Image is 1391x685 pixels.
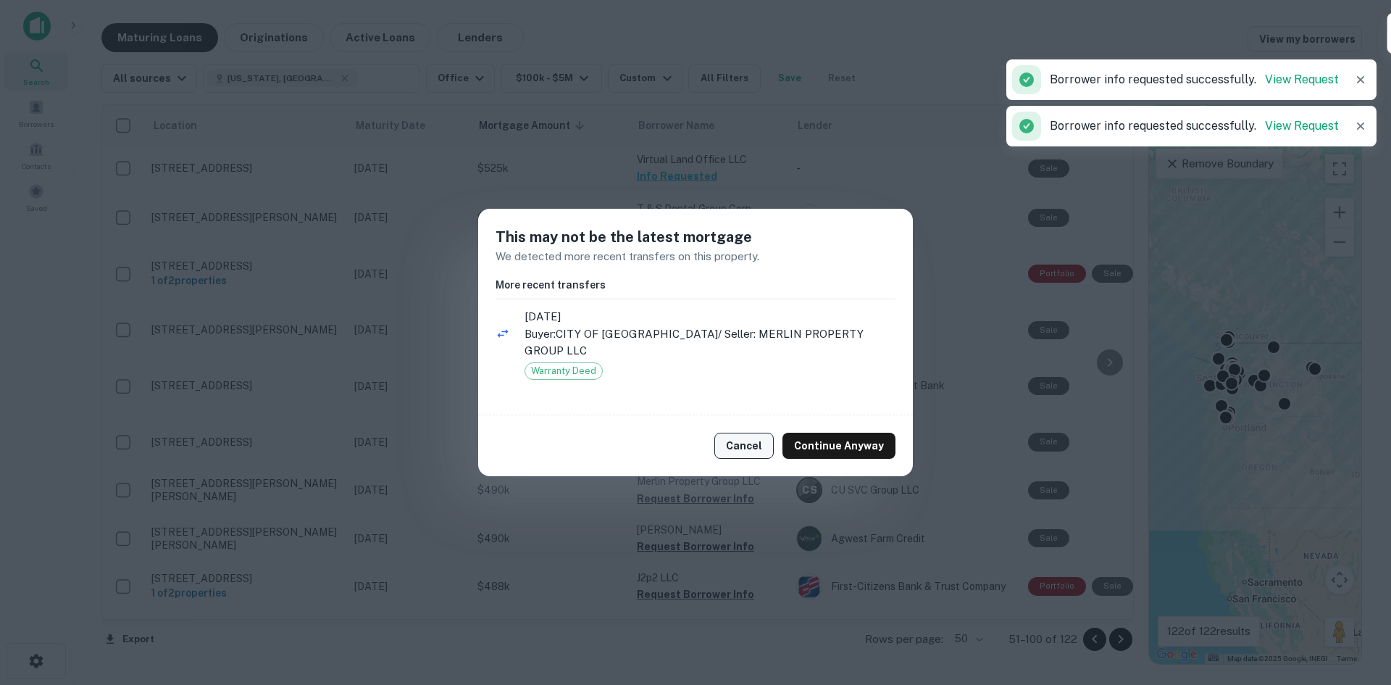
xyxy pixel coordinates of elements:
[525,362,603,380] div: Warranty Deed
[1265,72,1339,86] a: View Request
[1050,71,1339,88] p: Borrower info requested successfully.
[525,308,895,325] span: [DATE]
[525,364,602,378] span: Warranty Deed
[1319,569,1391,639] iframe: Chat Widget
[1050,117,1339,135] p: Borrower info requested successfully.
[1265,119,1339,133] a: View Request
[782,433,895,459] button: Continue Anyway
[714,433,774,459] button: Cancel
[496,277,895,293] h6: More recent transfers
[525,325,895,360] p: Buyer: CITY OF [GEOGRAPHIC_DATA] / Seller: MERLIN PROPERTY GROUP LLC
[496,226,895,248] h5: This may not be the latest mortgage
[496,248,895,265] p: We detected more recent transfers on this property.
